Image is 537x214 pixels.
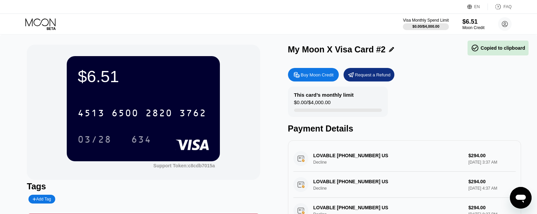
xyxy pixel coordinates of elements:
div: Buy Moon Credit [288,68,339,81]
div: EN [467,3,488,10]
div: 2820 [145,109,172,119]
div: 6500 [111,109,139,119]
div: Tags [27,182,260,191]
div: Buy Moon Credit [301,72,334,78]
div: FAQ [488,3,512,10]
div: $6.51Moon Credit [462,18,484,30]
div: Request a Refund [344,68,394,81]
div: Request a Refund [355,72,391,78]
div: My Moon X Visa Card #2 [288,45,386,54]
iframe: Button to launch messaging window [510,187,532,209]
div: Add Tag [28,195,55,204]
div: Moon Credit [462,25,484,30]
div: EN [474,4,480,9]
div: $0.00 / $4,000.00 [412,24,439,28]
div: 03/28 [73,131,117,148]
div: $6.51 [78,67,209,86]
div: Copied to clipboard [471,44,525,52]
div: 634 [126,131,157,148]
div: 4513650028203762 [74,104,210,121]
div: $0.00 / $4,000.00 [294,99,331,109]
div: 03/28 [78,135,111,146]
div: Support Token:c8cdb7015a [153,163,215,168]
div: Add Tag [33,197,51,201]
div: This card’s monthly limit [294,92,354,98]
div: 3762 [179,109,206,119]
div: $6.51 [462,18,484,25]
div: FAQ [503,4,512,9]
div: 634 [131,135,151,146]
div: Support Token: c8cdb7015a [153,163,215,168]
div: 4513 [78,109,105,119]
div: Payment Details [288,124,521,134]
div: Visa Monthly Spend Limit [403,18,449,23]
span:  [471,44,479,52]
div: Visa Monthly Spend Limit$0.00/$4,000.00 [403,18,449,30]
